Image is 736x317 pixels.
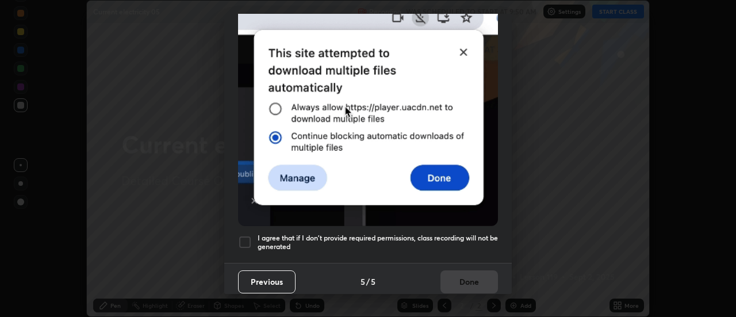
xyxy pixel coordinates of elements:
[258,234,498,251] h5: I agree that if I don't provide required permissions, class recording will not be generated
[238,270,296,293] button: Previous
[366,276,370,288] h4: /
[371,276,375,288] h4: 5
[361,276,365,288] h4: 5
